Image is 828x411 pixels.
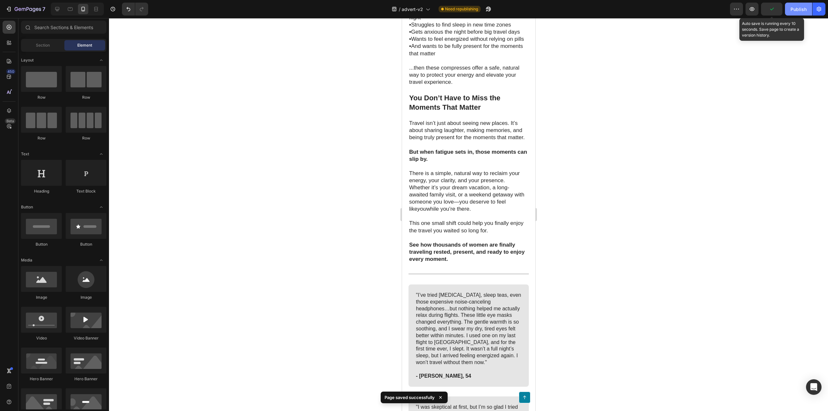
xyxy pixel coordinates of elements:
[402,6,423,13] span: advert-v2
[96,55,106,65] span: Toggle open
[5,118,16,124] div: Beta
[66,135,106,141] div: Row
[445,6,478,12] span: Need republishing
[21,241,62,247] div: Button
[21,257,32,263] span: Media
[21,21,106,34] input: Search Sections & Elements
[66,188,106,194] div: Text Block
[77,42,92,48] span: Element
[21,151,29,157] span: Text
[385,394,435,401] p: Page saved successfully
[96,255,106,265] span: Toggle open
[3,3,48,16] button: 7
[66,376,106,382] div: Hero Banner
[21,376,62,382] div: Hero Banner
[42,5,45,13] p: 7
[790,6,807,13] div: Publish
[66,294,106,300] div: Image
[36,42,50,48] span: Section
[96,202,106,212] span: Toggle open
[21,135,62,141] div: Row
[21,294,62,300] div: Image
[122,3,148,16] div: Undo/Redo
[66,335,106,341] div: Video Banner
[66,241,106,247] div: Button
[21,57,34,63] span: Layout
[21,204,33,210] span: Button
[785,3,812,16] button: Publish
[6,69,16,74] div: 450
[21,94,62,100] div: Row
[399,6,400,13] span: /
[66,94,106,100] div: Row
[402,18,535,411] iframe: Design area
[21,188,62,194] div: Heading
[806,379,822,395] div: Open Intercom Messenger
[21,335,62,341] div: Video
[96,149,106,159] span: Toggle open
